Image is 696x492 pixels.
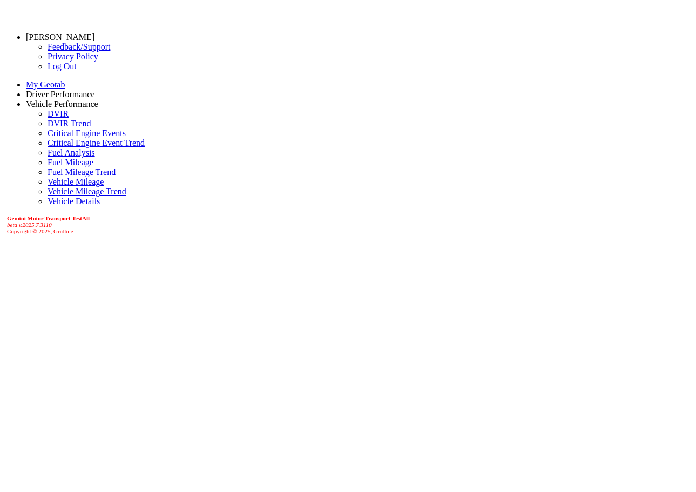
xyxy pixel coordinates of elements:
a: [PERSON_NAME] [26,32,94,42]
a: Fuel Mileage Trend [48,167,116,177]
a: Fuel Mileage [48,158,93,167]
a: Critical Engine Event Trend [48,138,145,147]
a: Vehicle Mileage [48,177,104,186]
a: DVIR [48,109,69,118]
a: DVIR Trend [48,119,91,128]
a: Privacy Policy [48,52,98,61]
a: My Geotab [26,80,65,89]
i: beta v.2025.7.3110 [7,221,52,228]
a: Driver Performance [26,90,95,99]
a: Critical Engine Events [48,129,126,138]
a: Vehicle Details [48,197,100,206]
a: Fuel Analysis [48,148,95,157]
a: Vehicle Mileage Trend [48,187,126,196]
a: Feedback/Support [48,42,110,51]
b: Gemini Motor Transport TestAll [7,215,90,221]
a: Log Out [48,62,77,71]
a: Vehicle Performance [26,99,98,109]
div: Copyright © 2025, Gridline [7,215,692,234]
